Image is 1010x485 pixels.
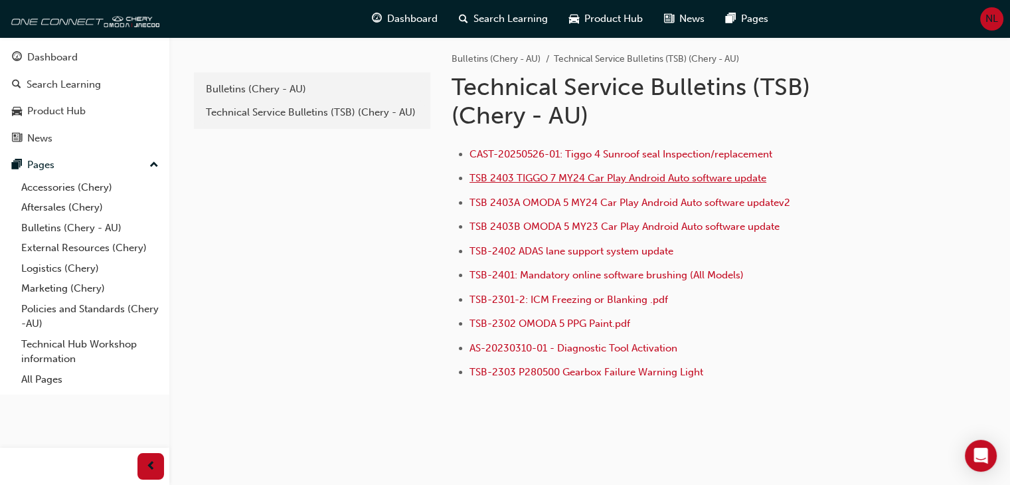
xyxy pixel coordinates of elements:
a: Technical Hub Workshop information [16,334,164,369]
a: TSB-2402 ADAS lane support system update [469,245,673,257]
a: News [5,126,164,151]
div: Search Learning [27,77,101,92]
a: TSB-2401: Mandatory online software brushing (All Models) [469,269,744,281]
a: TSB 2403 TIGGO 7 MY24 Car Play Android Auto software update [469,172,766,184]
span: Search Learning [473,11,548,27]
span: News [679,11,705,27]
span: Product Hub [584,11,643,27]
a: Aftersales (Chery) [16,197,164,218]
div: Open Intercom Messenger [965,440,997,472]
a: TSB-2303 P280500 Gearbox Failure Warning Light [469,366,703,378]
span: news-icon [664,11,674,27]
a: Bulletins (Chery - AU) [199,78,425,101]
a: Marketing (Chery) [16,278,164,299]
a: Technical Service Bulletins (TSB) (Chery - AU) [199,101,425,124]
a: TSB 2403A OMODA 5 MY24 Car Play Android Auto software updatev2 [469,197,790,209]
a: CAST-20250526-01: Tiggo 4 Sunroof seal Inspection/replacement [469,148,772,160]
div: Technical Service Bulletins (TSB) (Chery - AU) [206,105,418,120]
li: Technical Service Bulletins (TSB) (Chery - AU) [554,52,739,67]
div: News [27,131,52,146]
a: All Pages [16,369,164,390]
span: Pages [741,11,768,27]
a: TSB-2302 OMODA 5 PPG Paint.pdf [469,318,630,330]
span: news-icon [12,133,22,145]
h1: Technical Service Bulletins (TSB) (Chery - AU) [452,72,887,130]
a: Bulletins (Chery - AU) [452,53,541,64]
a: AS-20230310-01 - Diagnostic Tool Activation [469,342,677,354]
button: NL [980,7,1003,31]
span: pages-icon [12,159,22,171]
img: oneconnect [7,5,159,32]
a: Accessories (Chery) [16,177,164,198]
a: External Resources (Chery) [16,238,164,258]
a: Dashboard [5,45,164,70]
a: news-iconNews [653,5,715,33]
div: Bulletins (Chery - AU) [206,82,418,97]
span: NL [985,11,998,27]
a: Product Hub [5,99,164,124]
a: Logistics (Chery) [16,258,164,279]
a: TSB 2403B OMODA 5 MY23 Car Play Android Auto software update [469,221,780,233]
a: Policies and Standards (Chery -AU) [16,299,164,334]
a: pages-iconPages [715,5,779,33]
span: Dashboard [387,11,438,27]
a: search-iconSearch Learning [448,5,558,33]
span: guage-icon [372,11,382,27]
button: Pages [5,153,164,177]
a: Search Learning [5,72,164,97]
span: search-icon [12,79,21,91]
a: Bulletins (Chery - AU) [16,218,164,239]
span: pages-icon [726,11,736,27]
span: guage-icon [12,52,22,64]
span: up-icon [149,157,159,174]
span: car-icon [12,106,22,118]
div: Pages [27,157,54,173]
a: TSB-2301-2: ICM Freezing or Blanking .pdf [469,294,668,306]
span: prev-icon [146,458,156,475]
div: Product Hub [27,104,86,119]
span: search-icon [459,11,468,27]
div: Dashboard [27,50,78,65]
span: car-icon [569,11,579,27]
button: DashboardSearch LearningProduct HubNews [5,43,164,153]
a: car-iconProduct Hub [558,5,653,33]
a: guage-iconDashboard [361,5,448,33]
